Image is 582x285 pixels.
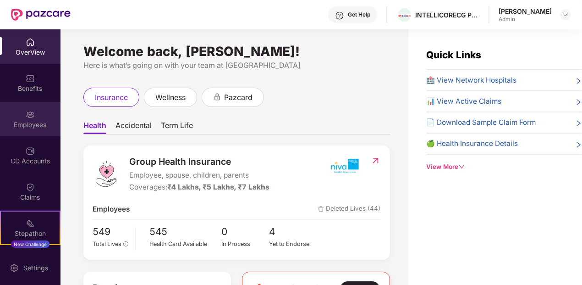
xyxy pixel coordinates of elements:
[348,11,370,18] div: Get Help
[221,240,269,249] div: In Process
[149,224,221,240] span: 545
[575,140,582,149] span: right
[26,110,35,119] img: svg+xml;base64,PHN2ZyBpZD0iRW1wbG95ZWVzIiB4bWxucz0iaHR0cDovL3d3dy53My5vcmcvMjAwMC9zdmciIHdpZHRoPS...
[129,155,269,168] span: Group Health Insurance
[427,117,536,128] span: 📄 Download Sample Claim Form
[575,119,582,128] span: right
[427,75,517,86] span: 🏥 View Network Hospitals
[123,241,128,246] span: info-circle
[427,162,582,172] div: View More
[26,38,35,47] img: svg+xml;base64,PHN2ZyBpZD0iSG9tZSIgeG1sbnM9Imh0dHA6Ly93d3cudzMub3JnLzIwMDAvc3ZnIiB3aWR0aD0iMjAiIG...
[221,224,269,240] span: 0
[371,156,380,165] img: RedirectIcon
[415,11,479,19] div: INTELLICORECG PRIVATE LIMITED
[427,49,482,61] span: Quick Links
[93,240,121,247] span: Total Lives
[224,92,253,103] span: pazcard
[499,7,552,16] div: [PERSON_NAME]
[575,77,582,86] span: right
[21,263,51,273] div: Settings
[499,16,552,23] div: Admin
[427,138,518,149] span: 🍏 Health Insurance Details
[26,219,35,228] img: svg+xml;base64,PHN2ZyB4bWxucz0iaHR0cDovL3d3dy53My5vcmcvMjAwMC9zdmciIHdpZHRoPSIyMSIgaGVpZ2h0PSIyMC...
[161,121,193,134] span: Term Life
[11,9,71,21] img: New Pazcare Logo
[562,11,569,18] img: svg+xml;base64,PHN2ZyBpZD0iRHJvcGRvd24tMzJ4MzIiIHhtbG5zPSJodHRwOi8vd3d3LnczLm9yZy8yMDAwL3N2ZyIgd2...
[213,93,221,101] div: animation
[26,183,35,192] img: svg+xml;base64,PHN2ZyBpZD0iQ2xhaW0iIHhtbG5zPSJodHRwOi8vd3d3LnczLm9yZy8yMDAwL3N2ZyIgd2lkdGg9IjIwIi...
[575,98,582,107] span: right
[129,182,269,193] div: Coverages:
[93,224,129,240] span: 549
[167,183,269,191] span: ₹4 Lakhs, ₹5 Lakhs, ₹7 Lakhs
[149,240,221,249] div: Health Card Available
[1,229,60,238] div: Stepathon
[269,224,317,240] span: 4
[398,14,411,17] img: WhatsApp%20Image%202024-01-25%20at%2012.57.49%20PM.jpeg
[83,60,390,71] div: Here is what’s going on with your team at [GEOGRAPHIC_DATA]
[83,121,106,134] span: Health
[155,92,186,103] span: wellness
[318,204,380,215] span: Deleted Lives (44)
[115,121,152,134] span: Accidental
[427,96,502,107] span: 📊 View Active Claims
[459,164,465,170] span: down
[129,170,269,181] span: Employee, spouse, children, parents
[11,240,49,248] div: New Challenge
[93,160,120,188] img: logo
[269,240,317,249] div: Yet to Endorse
[335,11,344,20] img: svg+xml;base64,PHN2ZyBpZD0iSGVscC0zMngzMiIgeG1sbnM9Imh0dHA6Ly93d3cudzMub3JnLzIwMDAvc3ZnIiB3aWR0aD...
[26,74,35,83] img: svg+xml;base64,PHN2ZyBpZD0iQmVuZWZpdHMiIHhtbG5zPSJodHRwOi8vd3d3LnczLm9yZy8yMDAwL3N2ZyIgd2lkdGg9Ij...
[95,92,128,103] span: insurance
[83,48,390,55] div: Welcome back, [PERSON_NAME]!
[26,146,35,156] img: svg+xml;base64,PHN2ZyBpZD0iQ0RfQWNjb3VudHMiIGRhdGEtbmFtZT0iQ0QgQWNjb3VudHMiIHhtbG5zPSJodHRwOi8vd3...
[10,263,19,273] img: svg+xml;base64,PHN2ZyBpZD0iU2V0dGluZy0yMHgyMCIgeG1sbnM9Imh0dHA6Ly93d3cudzMub3JnLzIwMDAvc3ZnIiB3aW...
[318,206,324,212] img: deleteIcon
[93,204,130,215] span: Employees
[327,155,362,178] img: insurerIcon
